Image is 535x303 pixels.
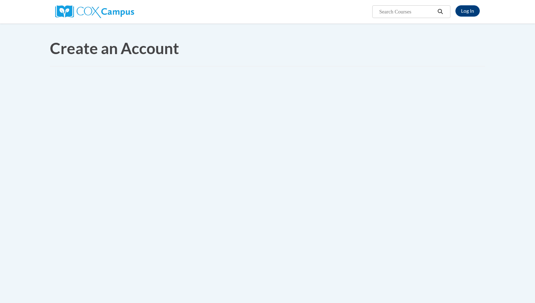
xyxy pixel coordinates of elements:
button: Search [435,7,446,16]
img: Cox Campus [55,5,134,18]
input: Search Courses [379,7,435,16]
a: Cox Campus [55,8,134,14]
span: Create an Account [50,39,179,57]
i:  [437,9,444,14]
a: Log In [455,5,480,17]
